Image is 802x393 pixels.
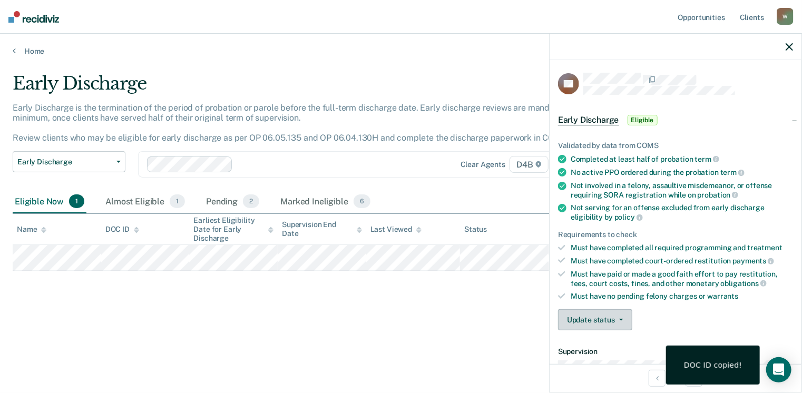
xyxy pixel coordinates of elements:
[354,194,370,208] span: 6
[8,11,59,23] img: Recidiviz
[103,190,187,213] div: Almost Eligible
[571,270,793,288] div: Must have paid or made a good faith effort to pay restitution, fees, court costs, fines, and othe...
[708,292,739,300] span: warrants
[461,160,505,169] div: Clear agents
[558,115,619,125] span: Early Discharge
[628,115,658,125] span: Eligible
[17,158,112,166] span: Early Discharge
[571,154,793,164] div: Completed at least half of probation
[558,309,632,330] button: Update status
[193,216,273,242] div: Earliest Eligibility Date for Early Discharge
[13,73,614,103] div: Early Discharge
[571,256,793,266] div: Must have completed court-ordered restitution
[571,203,793,221] div: Not serving for an offense excluded from early discharge eligibility by
[614,213,643,221] span: policy
[571,168,793,177] div: No active PPO ordered during the probation
[170,194,185,208] span: 1
[13,103,579,143] p: Early Discharge is the termination of the period of probation or parole before the full-term disc...
[558,230,793,239] div: Requirements to check
[558,347,793,356] dt: Supervision
[282,220,362,238] div: Supervision End Date
[370,225,422,234] div: Last Viewed
[733,257,775,265] span: payments
[13,190,86,213] div: Eligible Now
[550,103,801,137] div: Early DischargeEligible
[747,243,783,252] span: treatment
[558,141,793,150] div: Validated by data from COMS
[464,225,487,234] div: Status
[571,292,793,301] div: Must have no pending felony charges or
[105,225,139,234] div: DOC ID
[571,181,793,199] div: Not involved in a felony, assaultive misdemeanor, or offense requiring SORA registration while on
[766,357,791,382] div: Open Intercom Messenger
[684,360,742,370] div: DOC ID copied!
[550,364,801,392] div: 1 / 1
[695,155,719,163] span: term
[720,168,745,176] span: term
[649,370,666,387] button: Previous Opportunity
[69,194,84,208] span: 1
[278,190,373,213] div: Marked Ineligible
[721,279,767,288] span: obligations
[204,190,261,213] div: Pending
[13,46,789,56] a: Home
[698,191,739,199] span: probation
[17,225,46,234] div: Name
[571,243,793,252] div: Must have completed all required programming and
[243,194,259,208] span: 2
[510,156,548,173] span: D4B
[777,8,794,25] div: W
